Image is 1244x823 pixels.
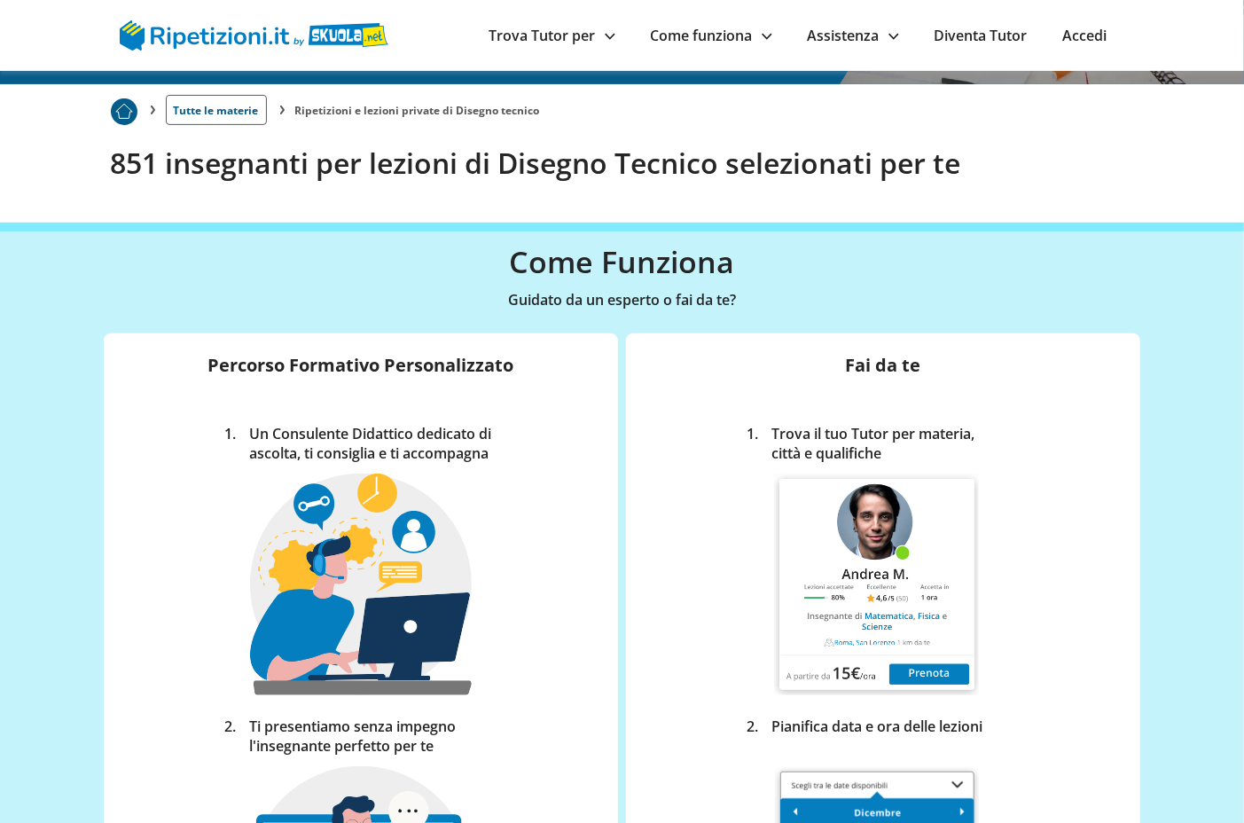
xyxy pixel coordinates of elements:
[250,474,472,695] img: come funziona consulente didattico
[740,424,765,463] div: 1.
[166,95,267,125] a: Tutte le materie
[111,98,137,125] img: Piu prenotato
[218,424,243,463] div: 1.
[808,26,899,45] a: Assistenza
[111,84,1134,125] nav: breadcrumb d-none d-tablet-block
[935,26,1028,45] a: Diventa Tutor
[120,20,388,51] img: logo Skuola.net | Ripetizioni.it
[120,24,388,43] a: logo Skuola.net | Ripetizioni.it
[1063,26,1107,45] a: Accedi
[111,146,1134,180] h2: 851 insegnanti per lezioni di Disegno Tecnico selezionati per te
[489,26,615,45] a: Trova Tutor per
[118,355,604,403] h4: Percorso Formativo Personalizzato
[765,424,1013,463] div: Trova il tuo Tutor per materia, città e qualifiche
[295,103,540,118] li: Ripetizioni e lezioni private di Disegno tecnico
[111,287,1134,312] p: Guidato da un esperto o fai da te?
[640,355,1126,403] h4: Fai da te
[765,717,1013,756] div: Pianifica data e ora delle lezioni
[774,474,980,695] img: come funziona trova il tutor
[243,424,505,463] div: Un Consulente Didattico dedicato di ascolta, ti consiglia e ti accompagna
[111,244,1134,280] h3: Come Funziona
[218,717,243,756] div: 2.
[651,26,772,45] a: Come funziona
[243,717,505,756] div: Ti presentiamo senza impegno l'insegnante perfetto per te
[740,717,765,756] div: 2.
